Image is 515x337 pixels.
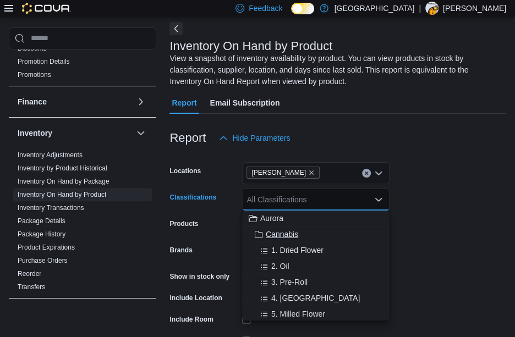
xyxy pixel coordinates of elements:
[134,126,147,140] button: Inventory
[9,42,156,86] div: Discounts & Promotions
[18,257,68,264] a: Purchase Orders
[134,95,147,108] button: Finance
[271,245,324,256] span: 1. Dried Flower
[18,244,75,251] a: Product Expirations
[18,190,106,199] span: Inventory On Hand by Product
[18,164,107,173] span: Inventory by Product Historical
[18,217,65,225] a: Package Details
[271,261,289,272] span: 2. Oil
[334,2,414,15] p: [GEOGRAPHIC_DATA]
[18,230,65,239] span: Package History
[18,164,107,172] a: Inventory by Product Historical
[18,204,84,212] a: Inventory Transactions
[169,315,213,324] label: Include Room
[260,213,283,224] span: Aurora
[169,22,183,35] button: Next
[18,70,51,79] span: Promotions
[271,308,325,319] span: 5. Milled Flower
[172,92,196,114] span: Report
[242,226,390,242] button: Cannabis
[18,151,83,159] span: Inventory Adjustments
[169,246,192,255] label: Brands
[249,3,282,14] span: Feedback
[362,169,371,178] button: Clear input
[18,230,65,238] a: Package History
[18,128,52,139] h3: Inventory
[271,292,360,303] span: 4. [GEOGRAPHIC_DATA]
[18,151,83,159] a: Inventory Adjustments
[18,203,84,212] span: Inventory Transactions
[18,243,75,252] span: Product Expirations
[18,283,45,291] span: Transfers
[242,211,390,226] button: Aurora
[443,2,506,15] p: [PERSON_NAME]
[169,40,332,53] h3: Inventory On Hand by Product
[22,3,71,14] img: Cova
[18,177,109,186] span: Inventory On Hand by Package
[18,269,41,278] span: Reorder
[271,277,308,288] span: 3. Pre-Roll
[242,242,390,258] button: 1. Dried Flower
[18,270,41,278] a: Reorder
[291,14,292,15] span: Dark Mode
[242,258,390,274] button: 2. Oil
[266,229,298,240] span: Cannabis
[18,58,70,65] a: Promotion Details
[169,219,198,228] label: Products
[232,132,290,143] span: Hide Parameters
[18,96,132,107] button: Finance
[169,272,229,281] label: Show in stock only
[169,294,222,302] label: Include Location
[374,169,383,178] button: Open list of options
[18,191,106,198] a: Inventory On Hand by Product
[169,131,206,145] h3: Report
[18,57,70,66] span: Promotion Details
[242,306,390,322] button: 5. Milled Flower
[374,195,383,204] button: Close list of options
[425,2,439,15] div: Heather Whitfield
[210,92,280,114] span: Email Subscription
[18,71,51,79] a: Promotions
[18,283,45,291] a: Transfers
[242,290,390,306] button: 4. [GEOGRAPHIC_DATA]
[18,217,65,225] span: Package Details
[246,167,320,179] span: Aurora Cannabis
[242,274,390,290] button: 3. Pre-Roll
[18,96,47,107] h3: Finance
[169,167,201,175] label: Locations
[419,2,421,15] p: |
[169,193,216,202] label: Classifications
[291,3,314,14] input: Dark Mode
[18,178,109,185] a: Inventory On Hand by Package
[18,128,132,139] button: Inventory
[9,148,156,298] div: Inventory
[308,169,315,176] button: Remove Aurora Cannabis from selection in this group
[251,167,306,178] span: [PERSON_NAME]
[169,53,501,87] div: View a snapshot of inventory availability by product. You can view products in stock by classific...
[215,127,294,149] button: Hide Parameters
